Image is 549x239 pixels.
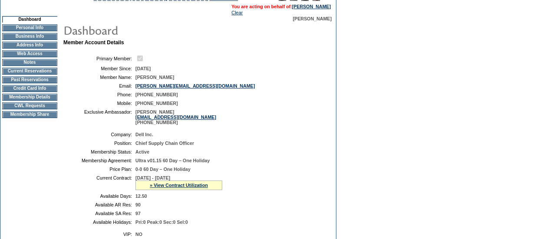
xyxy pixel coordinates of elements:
td: Price Plan: [67,167,132,172]
td: VIP: [67,232,132,237]
td: Past Reservations [2,76,57,83]
span: 0-0 60 Day – One Holiday [135,167,191,172]
td: Available Holidays: [67,219,132,225]
td: Membership Agreement: [67,158,132,163]
span: [PHONE_NUMBER] [135,101,178,106]
td: Mobile: [67,101,132,106]
td: Membership Details [2,94,57,101]
span: Chief Supply Chain Officer [135,141,194,146]
td: Personal Info [2,24,57,31]
td: Credit Card Info [2,85,57,92]
span: [PERSON_NAME] [PHONE_NUMBER] [135,109,216,125]
td: Phone: [67,92,132,97]
span: You are acting on behalf of: [231,4,331,9]
span: [PERSON_NAME] [135,75,174,80]
span: [PERSON_NAME] [293,16,332,21]
td: CWL Requests [2,102,57,109]
span: Active [135,149,149,154]
span: Ultra v01.15 60 Day – One Holiday [135,158,210,163]
td: Membership Status: [67,149,132,154]
span: [PHONE_NUMBER] [135,92,178,97]
td: Available Days: [67,193,132,199]
td: Available AR Res: [67,202,132,207]
span: 12.50 [135,193,147,199]
span: 90 [135,202,141,207]
a: [PERSON_NAME] [292,4,331,9]
img: pgTtlDashboard.gif [63,21,237,39]
td: Dashboard [2,16,57,23]
a: [EMAIL_ADDRESS][DOMAIN_NAME] [135,115,216,120]
td: Current Reservations [2,68,57,75]
td: Company: [67,132,132,137]
td: Position: [67,141,132,146]
span: NO [135,232,142,237]
td: Web Access [2,50,57,57]
td: Exclusive Ambassador: [67,109,132,125]
b: Member Account Details [63,39,124,46]
td: Notes [2,59,57,66]
a: Clear [231,10,243,15]
td: Primary Member: [67,54,132,62]
span: [DATE] [135,66,151,71]
td: Business Info [2,33,57,40]
a: » View Contract Utilization [150,183,208,188]
td: Member Since: [67,66,132,71]
span: Dell Inc. [135,132,153,137]
td: Current Contract: [67,175,132,190]
span: 97 [135,211,141,216]
td: Membership Share [2,111,57,118]
td: Member Name: [67,75,132,80]
span: [DATE] - [DATE] [135,175,170,180]
span: Pri:0 Peak:0 Sec:0 Sel:0 [135,219,188,225]
td: Email: [67,83,132,88]
td: Address Info [2,42,57,49]
a: [PERSON_NAME][EMAIL_ADDRESS][DOMAIN_NAME] [135,83,255,88]
td: Available SA Res: [67,211,132,216]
